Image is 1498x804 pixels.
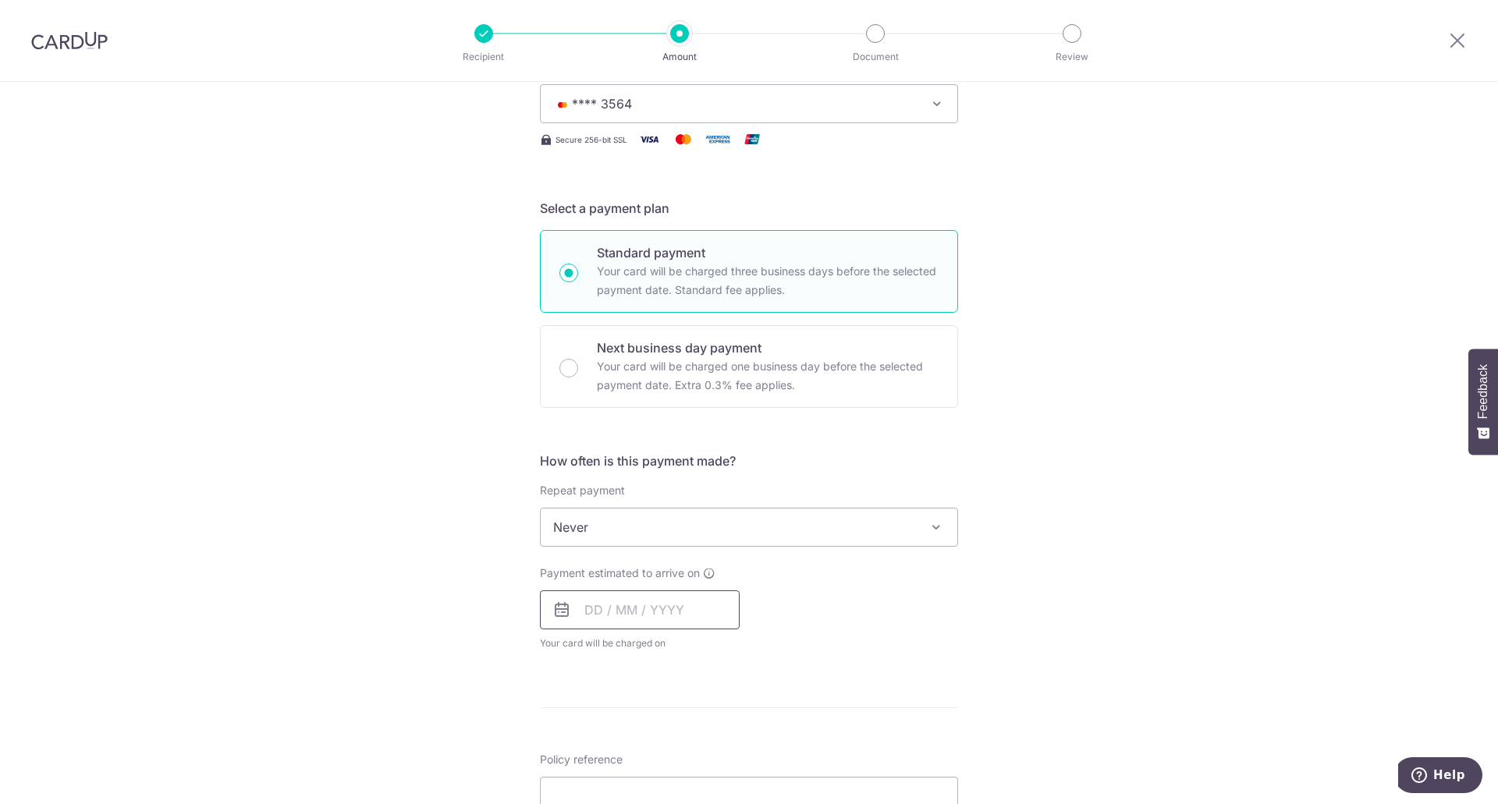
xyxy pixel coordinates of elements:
p: Amount [622,49,737,65]
label: Repeat payment [540,483,625,498]
button: Feedback - Show survey [1468,349,1498,455]
p: Your card will be charged one business day before the selected payment date. Extra 0.3% fee applies. [597,357,939,395]
iframe: Opens a widget where you can find more information [1398,757,1482,796]
span: Secure 256-bit SSL [556,133,627,146]
h5: How often is this payment made? [540,452,958,470]
img: Union Pay [737,129,768,149]
img: American Express [702,129,733,149]
input: DD / MM / YYYY [540,590,740,629]
img: Visa [634,129,665,149]
span: Payment estimated to arrive on [540,565,700,581]
p: Next business day payment [597,338,939,357]
img: Mastercard [668,129,699,149]
img: MASTERCARD [553,99,572,110]
span: Your card will be charged on [540,636,740,651]
span: Never [540,508,958,547]
span: Never [541,508,957,546]
p: Your card will be charged three business days before the selected payment date. Standard fee appl... [597,262,939,299]
label: Policy reference [540,752,623,767]
p: Recipient [426,49,541,65]
p: Document [818,49,933,65]
p: Standard payment [597,243,939,262]
span: Feedback [1476,364,1490,419]
h5: Select a payment plan [540,199,958,218]
img: CardUp [31,31,108,50]
p: Review [1014,49,1130,65]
